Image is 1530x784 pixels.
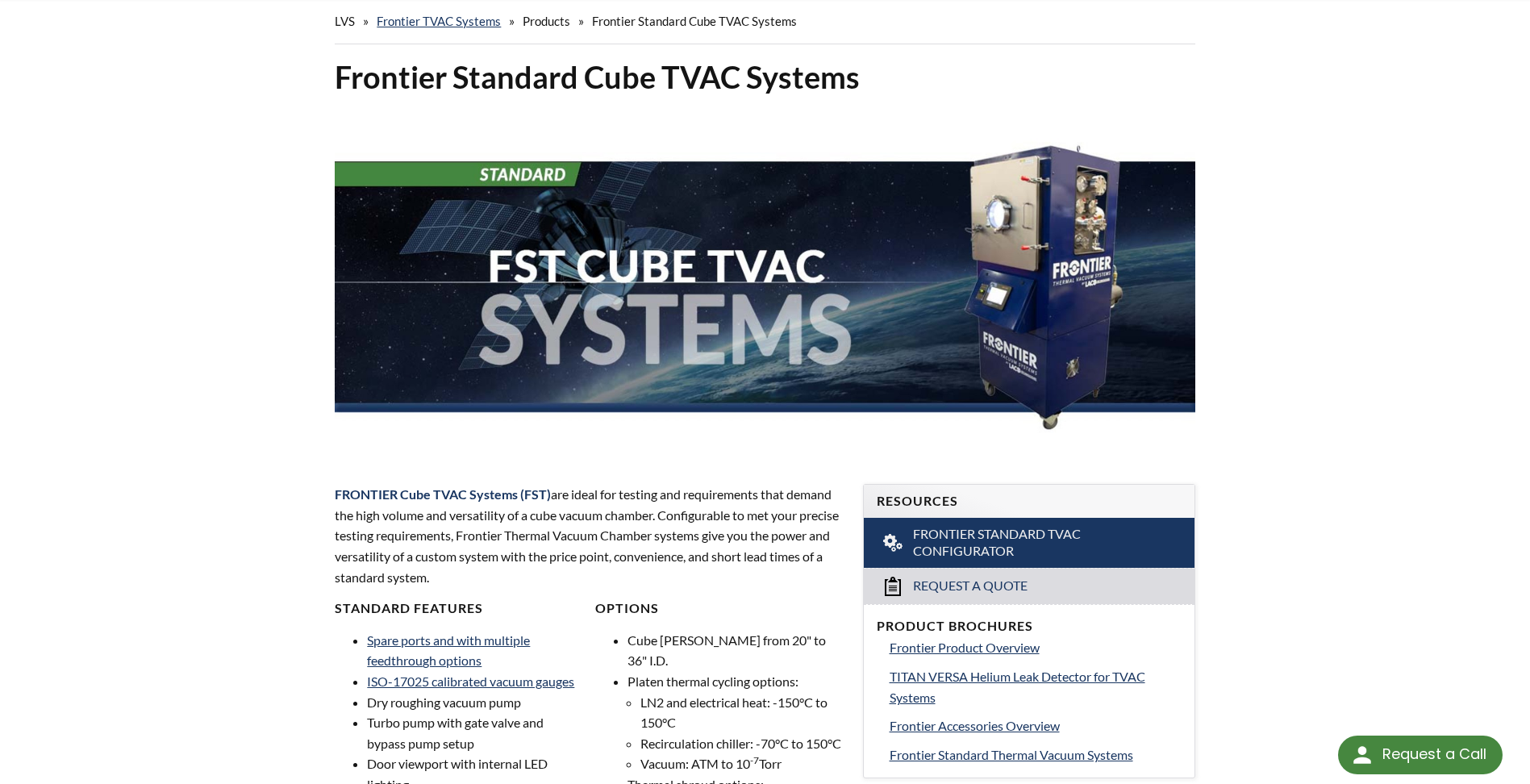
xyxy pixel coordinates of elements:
span: FRONTIER Cube TVAC Systems (FST) [335,486,551,502]
li: Recirculation chiller: -70°C to 150°C [640,733,844,754]
span: Frontier Product Overview [890,640,1040,655]
div: Request a Call [1382,736,1486,773]
a: Frontier Standard Thermal Vacuum Systems [890,744,1182,765]
span: TITAN VERSA Helium Leak Detector for TVAC Systems [890,669,1145,705]
a: TITAN VERSA Helium Leak Detector for TVAC Systems [890,666,1182,707]
li: LN2 and electrical heat: -150°C to 150°C [640,692,844,733]
p: are ideal for testing and requirements that demand the high volume and versatility of a cube vacu... [335,484,843,587]
a: Frontier Accessories Overview [890,715,1182,736]
li: Turbo pump with gate valve and bypass pump setup [367,712,583,753]
span: Frontier Standard TVAC Configurator [913,526,1147,560]
a: ISO-17025 calibrated vacuum gauges [367,673,574,689]
h4: Resources [877,493,1182,510]
a: Spare ports and with multiple feedthrough options [367,632,530,669]
div: Request a Call [1338,736,1503,774]
span: Products [523,14,570,28]
li: Dry roughing vacuum pump [367,692,583,713]
h4: Product Brochures [877,618,1182,635]
h4: Options [595,600,844,617]
a: Frontier Product Overview [890,637,1182,658]
span: Frontier Standard Thermal Vacuum Systems [890,747,1133,762]
li: Cube [PERSON_NAME] from 20" to 36" I.D. [627,630,844,671]
span: Request a Quote [913,578,1028,594]
sup: -7 [750,754,759,766]
li: Platen thermal cycling options: [627,671,844,774]
a: Frontier Standard TVAC Configurator [864,518,1194,568]
span: Frontier Accessories Overview [890,718,1060,733]
span: LVS [335,14,355,28]
img: round button [1349,742,1375,768]
a: Frontier TVAC Systems [377,14,501,28]
img: FST Cube TVAC Systems header [335,110,1194,454]
span: Frontier Standard Cube TVAC Systems [592,14,797,28]
li: Vacuum: ATM to 10 Torr [640,753,844,774]
h1: Frontier Standard Cube TVAC Systems [335,57,1194,97]
a: Request a Quote [864,568,1194,604]
h4: Standard Features [335,600,583,617]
